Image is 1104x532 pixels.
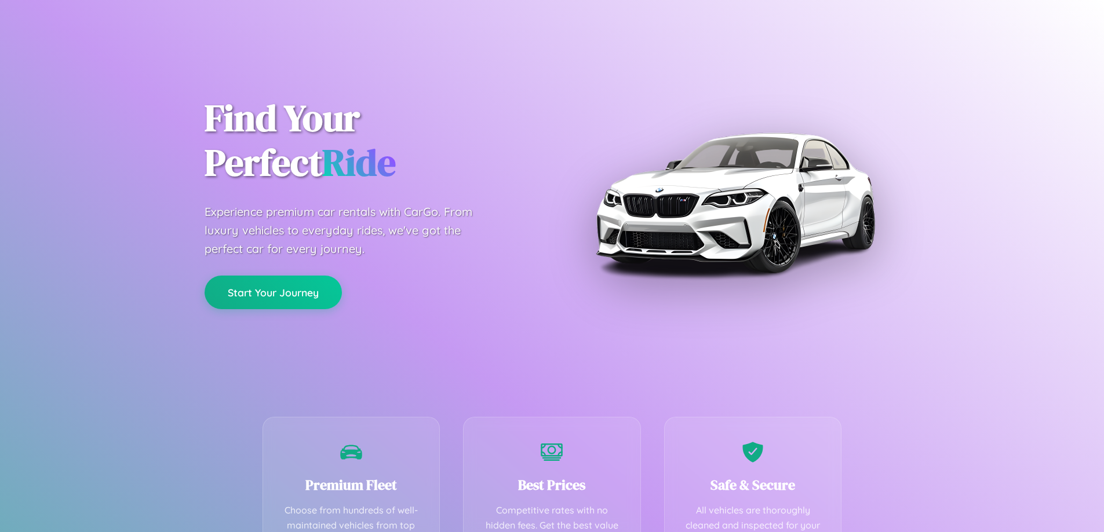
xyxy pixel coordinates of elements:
[205,96,535,185] h1: Find Your Perfect
[205,276,342,309] button: Start Your Journey
[322,137,396,188] span: Ride
[682,475,824,494] h3: Safe & Secure
[205,203,494,258] p: Experience premium car rentals with CarGo. From luxury vehicles to everyday rides, we've got the ...
[590,58,880,347] img: Premium BMW car rental vehicle
[280,475,422,494] h3: Premium Fleet
[481,475,623,494] h3: Best Prices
